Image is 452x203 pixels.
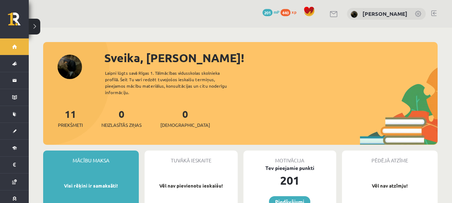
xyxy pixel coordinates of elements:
[58,107,83,129] a: 11Priekšmeti
[47,182,135,189] p: Visi rēķini ir samaksāti!
[243,151,336,164] div: Motivācija
[262,9,273,16] span: 201
[58,121,83,129] span: Priekšmeti
[262,9,279,15] a: 201 mP
[43,151,139,164] div: Mācību maksa
[292,9,296,15] span: xp
[148,182,234,189] p: Vēl nav pievienotu ieskaišu!
[243,164,336,172] div: Tev pieejamie punkti
[351,11,358,18] img: Valērija Ņeverovska
[160,107,210,129] a: 0[DEMOGRAPHIC_DATA]
[101,121,142,129] span: Neizlasītās ziņas
[243,172,336,189] div: 201
[8,13,29,31] a: Rīgas 1. Tālmācības vidusskola
[160,121,210,129] span: [DEMOGRAPHIC_DATA]
[342,151,438,164] div: Pēdējā atzīme
[274,9,279,15] span: mP
[362,10,407,17] a: [PERSON_NAME]
[145,151,237,164] div: Tuvākā ieskaite
[346,182,434,189] p: Vēl nav atzīmju!
[104,49,438,66] div: Sveika, [PERSON_NAME]!
[280,9,300,15] a: 440 xp
[101,107,142,129] a: 0Neizlasītās ziņas
[105,70,239,96] div: Laipni lūgts savā Rīgas 1. Tālmācības vidusskolas skolnieka profilā. Šeit Tu vari redzēt tuvojošo...
[280,9,291,16] span: 440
